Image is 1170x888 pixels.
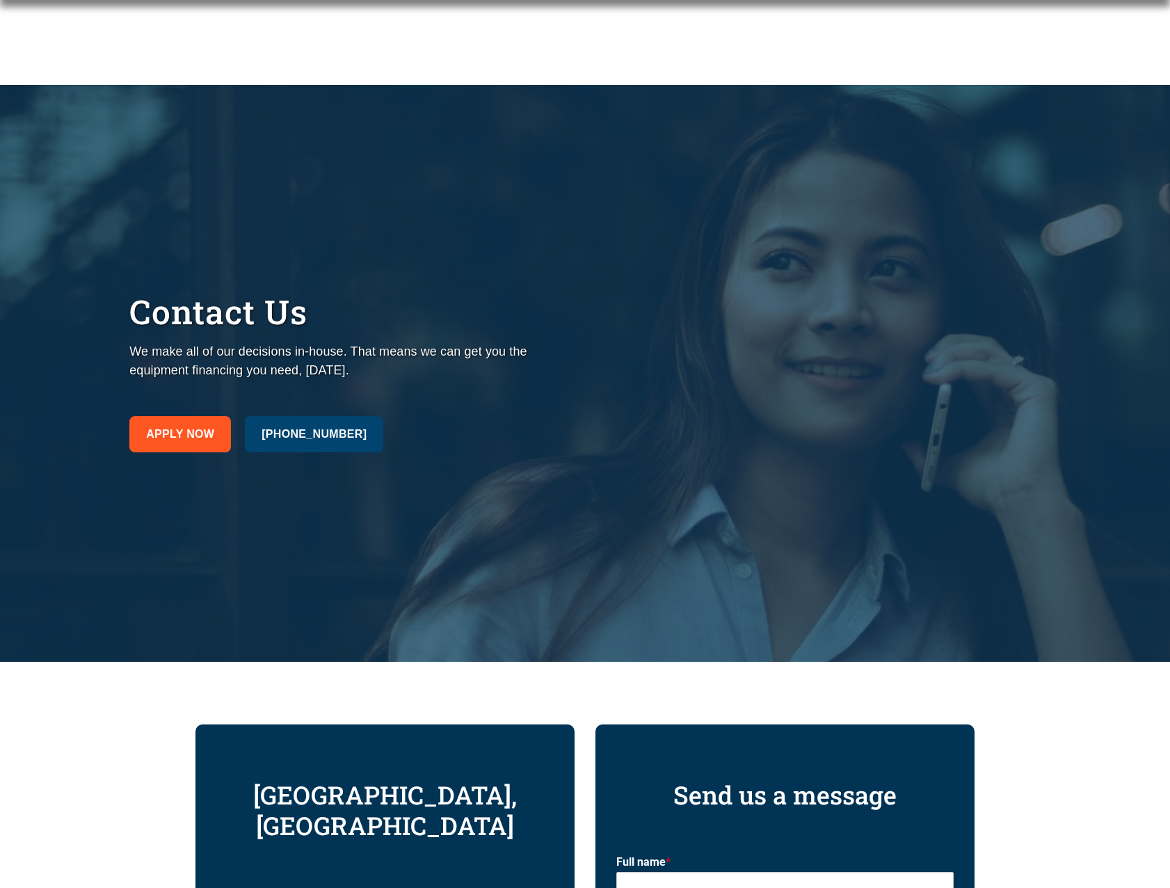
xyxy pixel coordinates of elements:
[129,342,578,380] p: We make all of our decisions in-house. That means we can get you the equipment financing you need...
[146,425,214,444] span: Apply now
[245,416,383,452] a: [PHONE_NUMBER]
[616,855,954,870] label: Full name
[129,295,578,328] h1: Contact Us
[216,780,554,840] h3: [GEOGRAPHIC_DATA], [GEOGRAPHIC_DATA]
[262,425,367,444] span: [PHONE_NUMBER]
[129,416,231,452] a: Apply now
[616,780,954,810] h3: Send us a message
